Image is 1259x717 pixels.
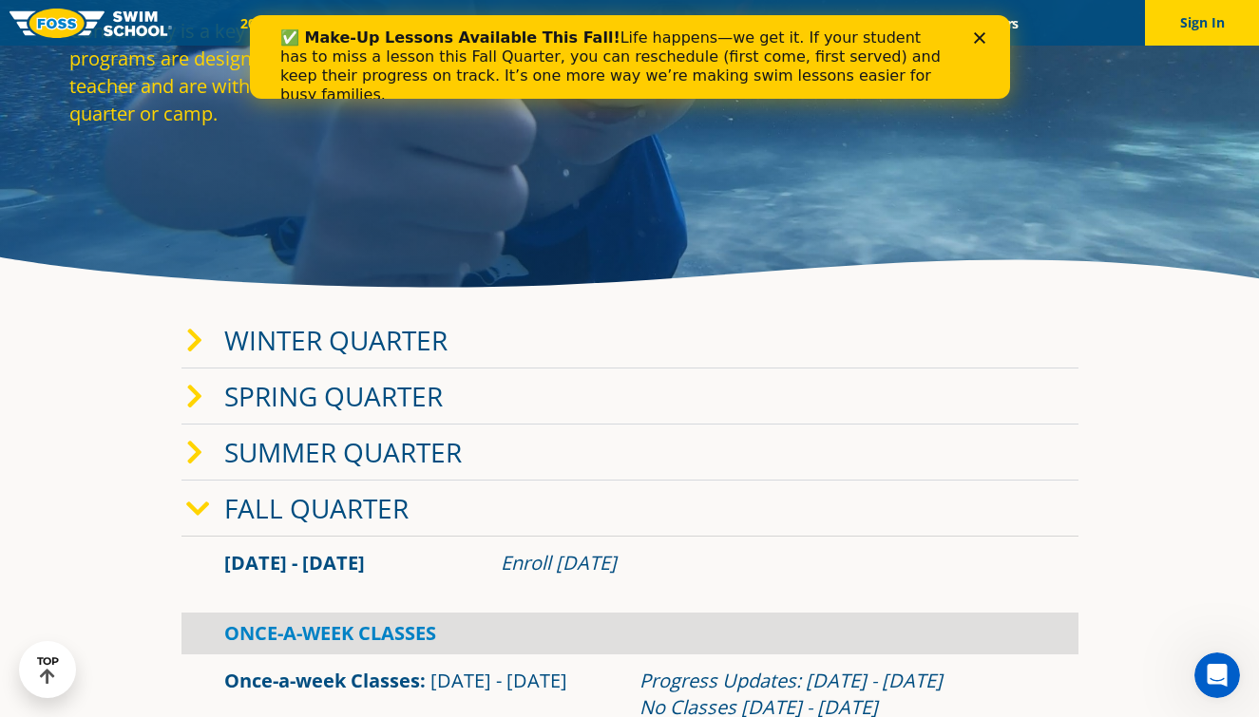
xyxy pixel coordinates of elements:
[181,613,1078,654] div: Once-A-Week Classes
[224,14,343,32] a: 2025 Calendar
[343,14,423,32] a: Schools
[589,14,696,32] a: About FOSS
[37,655,59,685] div: TOP
[224,550,365,575] span: [DATE] - [DATE]
[30,13,371,31] b: ✅ Make-Up Lessons Available This Fall!
[423,14,589,32] a: Swim Path® Program
[430,668,567,693] span: [DATE] - [DATE]
[724,17,743,28] div: Close
[250,15,1010,99] iframe: Intercom live chat banner
[224,378,443,414] a: Spring Quarter
[956,14,1035,32] a: Careers
[10,9,172,38] img: FOSS Swim School Logo
[224,322,448,358] a: Winter Quarter
[896,14,956,32] a: Blog
[696,14,897,32] a: Swim Like [PERSON_NAME]
[224,668,420,693] a: Once-a-week Classes
[224,490,409,526] a: Fall Quarter
[1194,652,1240,698] iframe: Intercom live chat
[69,17,620,127] p: Consistency is a key factor in your child's development. Our programs are designed for students t...
[501,550,1036,576] div: Enroll [DATE]
[224,434,462,470] a: Summer Quarter
[30,13,699,89] div: Life happens—we get it. If your student has to miss a lesson this Fall Quarter, you can reschedul...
